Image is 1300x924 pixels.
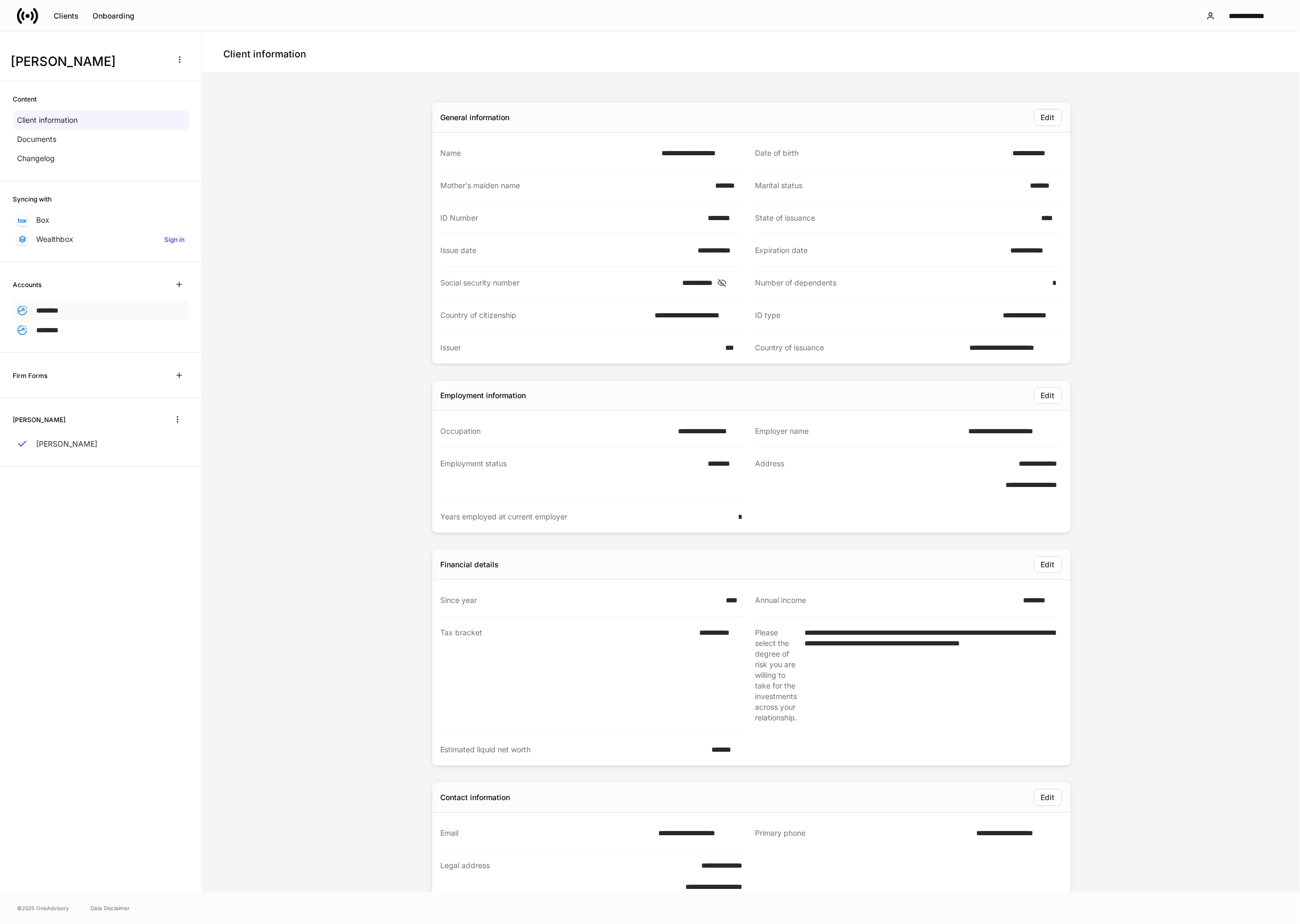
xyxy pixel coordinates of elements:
[756,278,1046,288] div: Number of dependents
[441,627,693,723] div: Tax bracket
[17,153,55,164] p: Changelog
[13,94,37,104] h6: Content
[13,415,65,425] h6: [PERSON_NAME]
[13,280,41,290] h6: Accounts
[441,112,510,123] div: General information
[86,7,141,24] button: Onboarding
[441,342,719,353] div: Issuer
[441,426,672,436] div: Occupation
[756,828,970,839] div: Primary phone
[36,215,49,225] p: Box
[756,310,997,321] div: ID type
[756,180,1024,191] div: Marital status
[1041,114,1055,121] div: Edit
[756,245,1004,256] div: Expiration date
[441,180,709,191] div: Mother's maiden name
[441,511,732,522] div: Years employed at current employer
[441,559,499,570] div: Financial details
[17,115,78,125] p: Client information
[1034,556,1062,573] button: Edit
[13,194,52,204] h6: Syncing with
[17,904,69,912] span: © 2025 OneAdvisory
[13,371,47,381] h6: Firm Forms
[93,12,135,20] div: Onboarding
[441,792,510,803] div: Contact information
[441,310,649,321] div: Country of citizenship
[13,111,189,130] a: Client information
[90,904,130,912] a: Data Disclaimer
[18,218,27,223] img: oYqM9ojoZLfzCHUefNbBcWHcyDPbQKagtYciMC8pFl3iZXy3dU33Uwy+706y+0q2uJ1ghNQf2OIHrSh50tUd9HaB5oMc62p0G...
[13,211,189,230] a: Box
[756,342,963,353] div: Country of issuance
[164,234,184,245] h6: Sign in
[756,148,1007,158] div: Date of birth
[1034,109,1062,126] button: Edit
[54,12,79,20] div: Clients
[1034,789,1062,806] button: Edit
[756,213,1035,223] div: State of issuance
[441,828,652,838] div: Email
[223,48,306,61] h4: Client information
[756,627,799,723] div: Please select the degree of risk you are willing to take for the investments across your relation...
[756,458,979,490] div: Address
[36,439,97,449] p: [PERSON_NAME]
[13,149,189,168] a: Changelog
[11,53,164,70] h3: [PERSON_NAME]
[13,130,189,149] a: Documents
[441,458,702,490] div: Employment status
[13,230,189,249] a: WealthboxSign in
[47,7,86,24] button: Clients
[441,278,676,288] div: Social security number
[441,744,706,755] div: Estimated liquid net worth
[441,245,691,256] div: Issue date
[13,434,189,453] a: [PERSON_NAME]
[1041,561,1055,568] div: Edit
[441,860,660,892] div: Legal address
[1041,392,1055,399] div: Edit
[756,595,1017,606] div: Annual income
[1041,794,1055,801] div: Edit
[441,595,720,606] div: Since year
[441,213,701,223] div: ID Number
[1034,387,1062,404] button: Edit
[36,234,73,245] p: Wealthbox
[441,148,656,158] div: Name
[441,390,526,401] div: Employment information
[756,426,962,436] div: Employer name
[17,134,56,145] p: Documents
